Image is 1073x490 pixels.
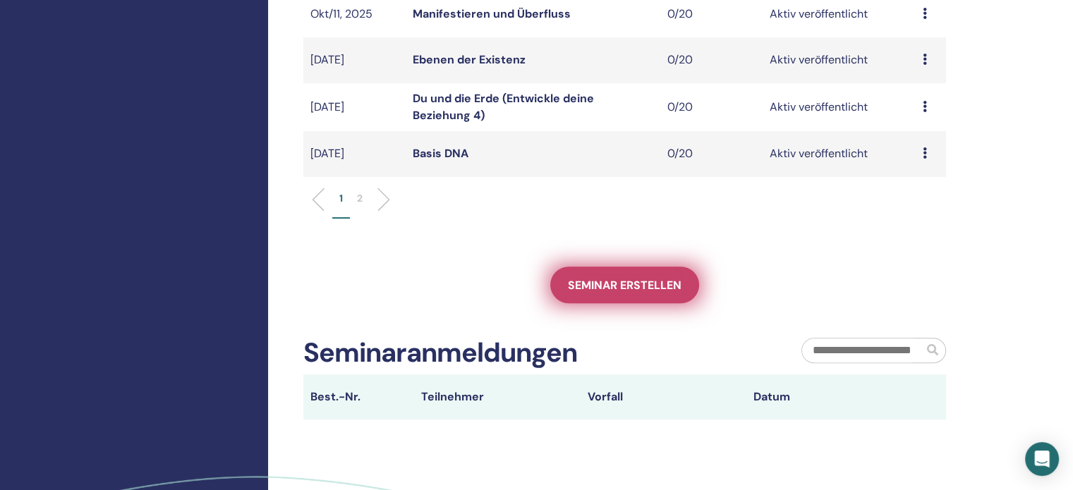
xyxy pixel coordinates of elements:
[763,131,916,177] td: Aktiv veröffentlicht
[413,146,468,161] a: Basis DNA
[303,37,406,83] td: [DATE]
[660,37,763,83] td: 0/20
[303,337,577,369] h2: Seminaranmeldungen
[763,83,916,131] td: Aktiv veröffentlicht
[413,6,571,21] a: Manifestieren und Überfluss
[581,374,747,419] th: Vorfall
[303,131,406,177] td: [DATE]
[1025,442,1059,476] div: Open Intercom Messenger
[413,91,594,123] a: Du und die Erde (Entwickle deine Beziehung 4)
[413,52,526,67] a: Ebenen der Existenz
[550,267,699,303] a: Seminar erstellen
[660,83,763,131] td: 0/20
[746,374,913,419] th: Datum
[357,191,363,206] p: 2
[568,278,681,293] span: Seminar erstellen
[414,374,581,419] th: Teilnehmer
[303,83,406,131] td: [DATE]
[763,37,916,83] td: Aktiv veröffentlicht
[339,191,343,206] p: 1
[303,374,414,419] th: Best.-Nr.
[660,131,763,177] td: 0/20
